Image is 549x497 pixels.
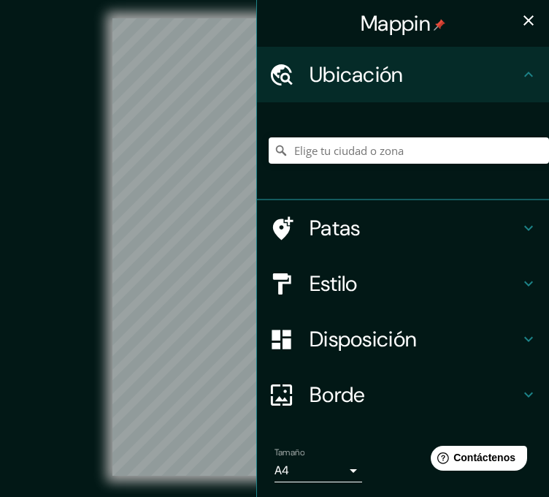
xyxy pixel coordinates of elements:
[310,61,404,88] font: Ubicación
[310,325,417,353] font: Disposición
[419,440,533,481] iframe: Lanzador de widgets de ayuda
[257,200,549,256] div: Patas
[257,47,549,102] div: Ubicación
[361,10,431,37] font: Mappin
[274,447,304,458] font: Tamaño
[112,18,436,476] canvas: Mapa
[310,381,366,409] font: Borde
[257,256,549,311] div: Estilo
[257,311,549,367] div: Disposición
[269,137,549,164] input: Elige tu ciudad o zona
[434,19,445,31] img: pin-icon.png
[274,463,289,478] font: A4
[310,214,361,242] font: Patas
[257,367,549,422] div: Borde
[274,459,362,482] div: A4
[310,270,358,297] font: Estilo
